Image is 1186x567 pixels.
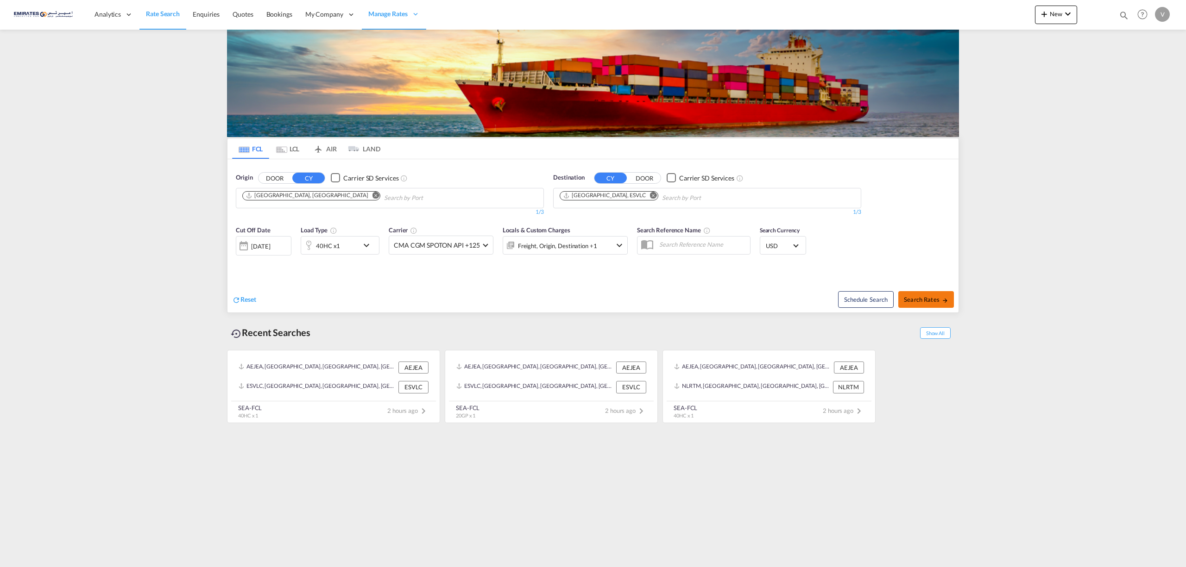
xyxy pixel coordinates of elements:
div: Jebel Ali, AEJEA [246,192,368,199]
button: Remove [644,192,658,201]
md-pagination-wrapper: Use the left and right arrow keys to navigate between tabs [232,138,380,159]
div: ESVLC [398,381,429,393]
div: icon-refreshReset [232,295,256,305]
md-icon: icon-chevron-right [853,405,864,417]
recent-search-card: AEJEA, [GEOGRAPHIC_DATA], [GEOGRAPHIC_DATA], [GEOGRAPHIC_DATA], [GEOGRAPHIC_DATA] AEJEAESVLC, [GE... [445,350,658,423]
div: [DATE] [251,242,270,250]
md-icon: icon-information-outline [330,227,337,234]
div: AEJEA, Jebel Ali, United Arab Emirates, Middle East, Middle East [674,361,832,374]
button: CY [292,173,325,183]
button: CY [594,173,627,183]
input: Search Reference Name [655,237,750,251]
span: 20GP x 1 [456,412,475,418]
div: Freight Origin Destination Factory Stuffingicon-chevron-down [503,236,628,255]
button: Note: By default Schedule search will only considerorigin ports, destination ports and cut off da... [838,291,894,308]
div: Help [1135,6,1155,23]
span: Enquiries [193,10,220,18]
md-icon: Your search will be saved by the below given name [703,227,711,234]
span: Search Currency [760,227,800,234]
md-icon: icon-chevron-down [614,240,625,251]
div: Recent Searches [227,322,314,343]
md-icon: icon-chevron-down [361,240,377,251]
div: icon-magnify [1119,10,1129,24]
span: USD [766,242,792,250]
md-icon: icon-airplane [313,143,324,150]
span: Locals & Custom Charges [503,226,570,234]
md-icon: Unchecked: Search for CY (Container Yard) services for all selected carriers.Checked : Search for... [736,174,744,182]
span: Search Reference Name [637,226,711,234]
md-datepicker: Select [236,255,243,267]
md-icon: icon-arrow-right [942,297,948,304]
span: Analytics [95,10,121,19]
span: Cut Off Date [236,226,271,234]
button: Search Ratesicon-arrow-right [898,291,954,308]
span: 2 hours ago [387,407,429,414]
div: Carrier SD Services [343,174,398,183]
button: DOOR [259,173,291,183]
md-icon: Unchecked: Search for CY (Container Yard) services for all selected carriers.Checked : Search for... [400,174,408,182]
div: AEJEA [616,361,646,374]
span: Show All [920,327,951,339]
span: Origin [236,173,252,182]
div: ESVLC [616,381,646,393]
span: New [1039,10,1073,18]
span: 2 hours ago [605,407,647,414]
md-icon: icon-chevron-right [636,405,647,417]
recent-search-card: AEJEA, [GEOGRAPHIC_DATA], [GEOGRAPHIC_DATA], [GEOGRAPHIC_DATA], [GEOGRAPHIC_DATA] AEJEAESVLC, [GE... [227,350,440,423]
span: 40HC x 1 [238,412,258,418]
div: Valencia, ESVLC [563,192,646,199]
md-tab-item: FCL [232,138,269,159]
span: Reset [240,295,256,303]
div: OriginDOOR CY Checkbox No InkUnchecked: Search for CY (Container Yard) services for all selected ... [227,159,959,312]
div: Press delete to remove this chip. [563,192,648,199]
div: AEJEA [834,361,864,374]
span: Rate Search [146,10,180,18]
div: NLRTM, Rotterdam, Netherlands, Western Europe, Europe [674,381,831,393]
input: Chips input. [662,191,750,206]
div: 40HC x1icon-chevron-down [301,236,379,255]
span: Destination [553,173,585,182]
img: LCL+%26+FCL+BACKGROUND.png [227,30,959,137]
md-select: Select Currency: $ USDUnited States Dollar [765,239,801,252]
span: Quotes [233,10,253,18]
md-icon: icon-refresh [232,296,240,304]
md-icon: icon-magnify [1119,10,1129,20]
div: ESVLC, Valencia, Spain, Southern Europe, Europe [456,381,614,393]
md-icon: icon-plus 400-fg [1039,8,1050,19]
div: AEJEA, Jebel Ali, United Arab Emirates, Middle East, Middle East [239,361,396,374]
div: AEJEA, Jebel Ali, United Arab Emirates, Middle East, Middle East [456,361,614,374]
img: c67187802a5a11ec94275b5db69a26e6.png [14,4,76,25]
div: V [1155,7,1170,22]
div: Carrier SD Services [679,174,734,183]
div: [DATE] [236,236,291,255]
md-chips-wrap: Chips container. Use arrow keys to select chips. [241,188,476,206]
md-tab-item: LAND [343,138,380,159]
span: Bookings [266,10,292,18]
span: CMA CGM SPOTON API +125 [394,241,480,250]
button: DOOR [628,173,661,183]
button: Remove [366,192,380,201]
span: Manage Rates [368,9,408,19]
span: 40HC x 1 [674,412,694,418]
div: ESVLC, Valencia, Spain, Southern Europe, Europe [239,381,396,393]
div: SEA-FCL [238,404,262,412]
span: 2 hours ago [823,407,864,414]
span: Load Type [301,226,337,234]
md-tab-item: LCL [269,138,306,159]
div: 40HC x1 [316,239,340,252]
md-icon: icon-chevron-right [418,405,429,417]
button: icon-plus 400-fgNewicon-chevron-down [1035,6,1077,24]
span: Search Rates [904,296,948,303]
md-tab-item: AIR [306,138,343,159]
md-chips-wrap: Chips container. Use arrow keys to select chips. [558,188,754,206]
div: Press delete to remove this chip. [246,192,370,199]
span: My Company [305,10,343,19]
div: SEA-FCL [456,404,479,412]
recent-search-card: AEJEA, [GEOGRAPHIC_DATA], [GEOGRAPHIC_DATA], [GEOGRAPHIC_DATA], [GEOGRAPHIC_DATA] AEJEANLRTM, [GE... [662,350,876,423]
div: 1/3 [553,208,861,216]
md-checkbox: Checkbox No Ink [331,173,398,183]
md-icon: The selected Trucker/Carrierwill be displayed in the rate results If the rates are from another f... [410,227,417,234]
div: SEA-FCL [674,404,697,412]
div: AEJEA [398,361,429,374]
